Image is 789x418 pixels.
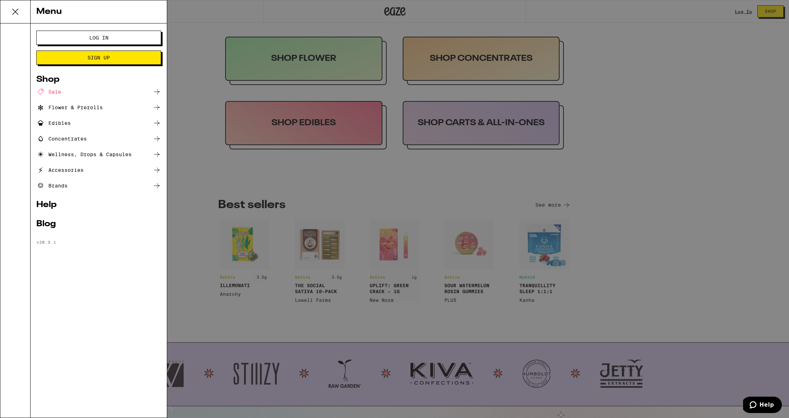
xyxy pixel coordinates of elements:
[36,75,161,84] a: Shop
[36,166,84,174] div: Accessories
[36,55,161,60] a: Sign Up
[89,35,108,40] span: Log In
[36,119,161,127] a: Edibles
[36,201,161,209] a: Help
[36,31,161,45] button: Log In
[88,55,110,60] span: Sign Up
[36,240,56,244] span: v 20.3.1
[36,103,103,112] div: Flower & Prerolls
[36,51,161,65] button: Sign Up
[36,103,161,112] a: Flower & Prerolls
[36,220,161,228] a: Blog
[36,35,161,41] a: Log In
[36,88,161,96] a: Sale
[36,181,68,190] div: Brands
[36,134,161,143] a: Concentrates
[36,88,61,96] div: Sale
[31,0,167,23] div: Menu
[743,397,782,414] iframe: Opens a widget where you can find more information
[36,181,161,190] a: Brands
[36,166,161,174] a: Accessories
[36,134,87,143] div: Concentrates
[36,150,132,159] div: Wellness, Drops & Capsules
[36,150,161,159] a: Wellness, Drops & Capsules
[36,119,71,127] div: Edibles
